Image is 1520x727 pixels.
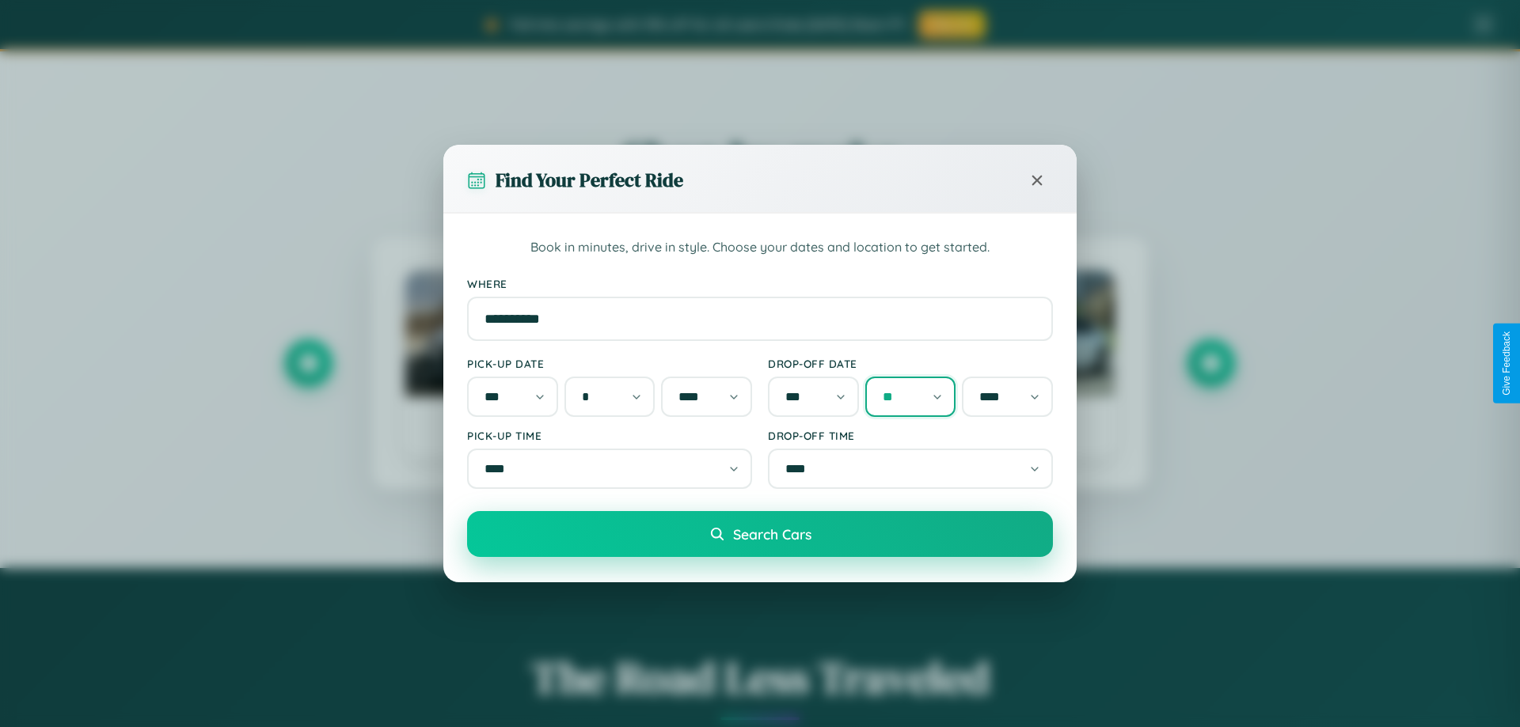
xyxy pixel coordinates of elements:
label: Drop-off Time [768,429,1053,442]
button: Search Cars [467,511,1053,557]
label: Drop-off Date [768,357,1053,370]
p: Book in minutes, drive in style. Choose your dates and location to get started. [467,237,1053,258]
span: Search Cars [733,525,811,543]
h3: Find Your Perfect Ride [496,167,683,193]
label: Pick-up Time [467,429,752,442]
label: Where [467,277,1053,290]
label: Pick-up Date [467,357,752,370]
